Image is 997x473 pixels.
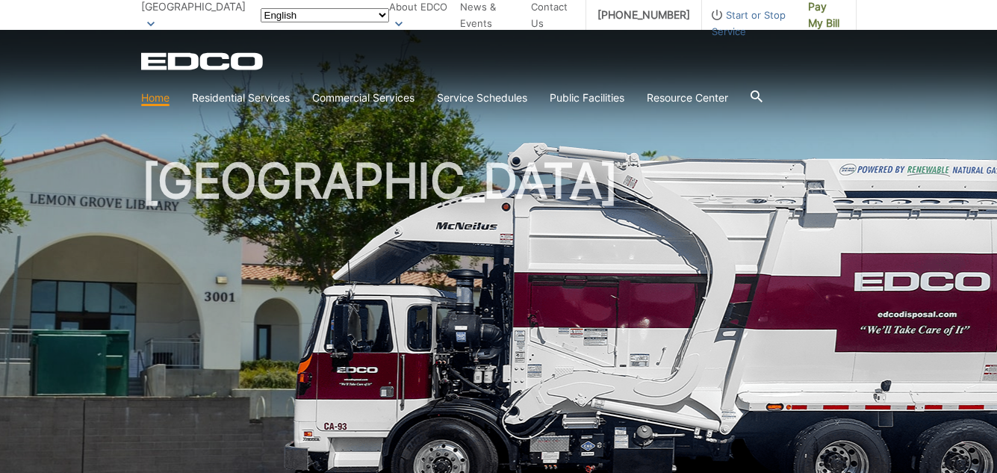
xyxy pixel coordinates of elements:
[141,90,170,106] a: Home
[647,90,728,106] a: Resource Center
[141,52,265,70] a: EDCD logo. Return to the homepage.
[312,90,414,106] a: Commercial Services
[261,8,389,22] select: Select a language
[437,90,527,106] a: Service Schedules
[550,90,624,106] a: Public Facilities
[192,90,290,106] a: Residential Services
